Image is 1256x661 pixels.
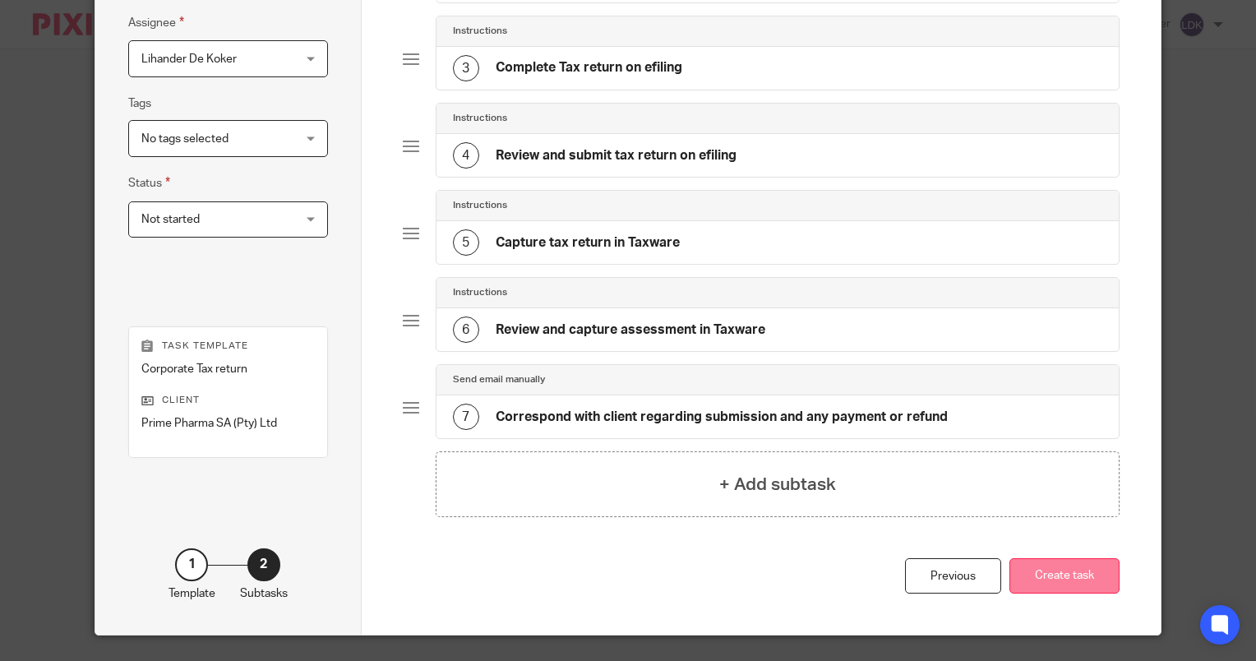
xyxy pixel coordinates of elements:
span: No tags selected [141,133,229,145]
div: 4 [453,142,479,169]
h4: Send email manually [453,373,545,386]
button: Create task [1009,558,1120,594]
label: Assignee [128,13,184,32]
h4: Complete Tax return on efiling [496,59,682,76]
div: 7 [453,404,479,430]
label: Tags [128,95,151,112]
div: Previous [905,558,1001,594]
p: Task template [141,340,315,353]
h4: + Add subtask [719,472,836,497]
p: Prime Pharma SA (Pty) Ltd [141,415,315,432]
h4: Correspond with client regarding submission and any payment or refund [496,409,948,426]
label: Status [128,173,170,192]
h4: Instructions [453,112,507,125]
h4: Capture tax return in Taxware [496,234,680,252]
h4: Instructions [453,199,507,212]
div: 3 [453,55,479,81]
p: Subtasks [240,585,288,602]
p: Corporate Tax return [141,361,315,377]
h4: Instructions [453,286,507,299]
span: Lihander De Koker [141,53,237,65]
div: 5 [453,229,479,256]
div: 6 [453,317,479,343]
div: 1 [175,548,208,581]
p: Template [169,585,215,602]
p: Client [141,394,315,407]
h4: Review and capture assessment in Taxware [496,321,765,339]
span: Not started [141,214,200,225]
h4: Review and submit tax return on efiling [496,147,737,164]
h4: Instructions [453,25,507,38]
div: 2 [247,548,280,581]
